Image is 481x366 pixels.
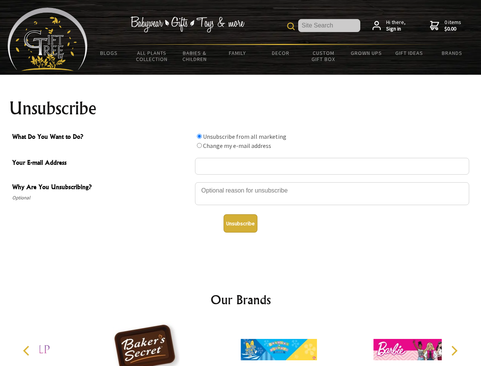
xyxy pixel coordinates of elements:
a: Hi there,Sign in [372,19,406,32]
img: Babywear - Gifts - Toys & more [130,16,244,32]
h1: Unsubscribe [9,99,472,117]
span: What Do You Want to Do? [12,132,191,143]
a: BLOGS [88,45,131,61]
input: Your E-mail Address [195,158,469,175]
a: All Plants Collection [131,45,174,67]
h2: Our Brands [15,291,466,309]
img: Babyware - Gifts - Toys and more... [8,8,88,71]
span: 0 items [444,19,461,32]
a: Grown Ups [345,45,388,61]
input: What Do You Want to Do? [197,143,202,148]
label: Change my e-mail address [203,142,271,149]
a: Custom Gift Box [302,45,345,67]
a: Family [216,45,259,61]
button: Previous [19,342,36,359]
textarea: Why Are You Unsubscribing? [195,182,469,205]
a: Gift Ideas [388,45,431,61]
a: Brands [431,45,474,61]
span: Hi there, [386,19,406,32]
a: 0 items$0.00 [430,19,461,32]
input: What Do You Want to Do? [197,134,202,139]
label: Unsubscribe from all marketing [203,133,286,140]
a: Babies & Children [173,45,216,67]
a: Decor [259,45,302,61]
span: Your E-mail Address [12,158,191,169]
button: Next [446,342,462,359]
strong: $0.00 [444,26,461,32]
span: Why Are You Unsubscribing? [12,182,191,193]
img: product search [287,22,295,30]
button: Unsubscribe [224,214,257,233]
span: Optional [12,193,191,202]
input: Site Search [298,19,360,32]
strong: Sign in [386,26,406,32]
